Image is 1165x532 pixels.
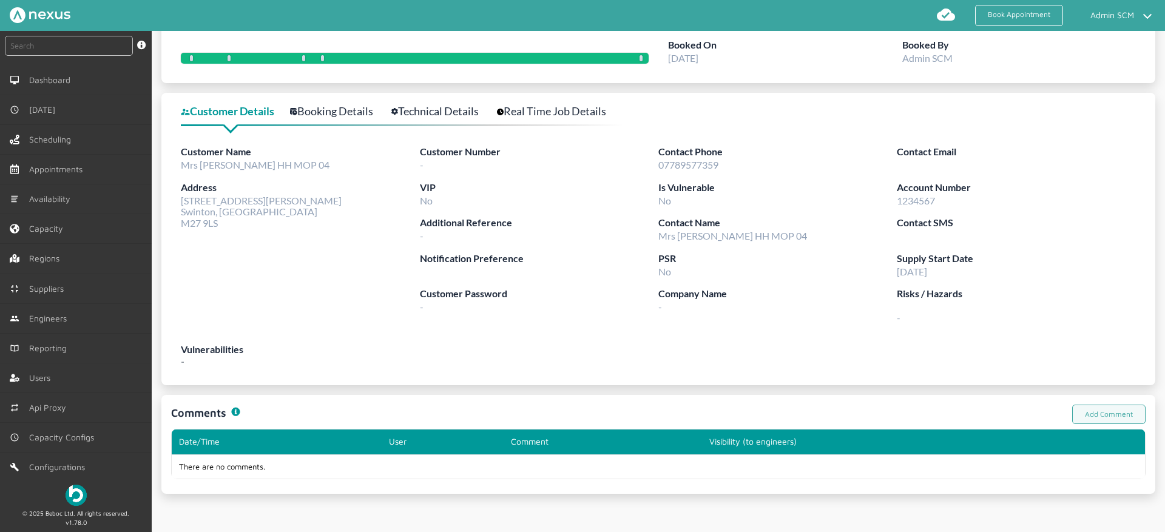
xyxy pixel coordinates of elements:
span: Capacity [29,224,68,234]
span: Scheduling [29,135,76,144]
th: User [382,429,504,454]
a: Real Time Job Details [497,103,620,120]
label: Contact Phone [658,144,897,160]
label: PSR [658,251,897,266]
span: Appointments [29,164,87,174]
span: Availability [29,194,75,204]
img: md-time.svg [10,433,19,442]
label: Booked On [668,38,902,53]
label: Account Number [897,180,1135,195]
img: md-time.svg [10,105,19,115]
img: regions.left-menu.svg [10,254,19,263]
label: Customer Password [420,286,658,301]
a: Booking Details [290,103,387,120]
th: Date/Time [172,429,382,454]
span: [DATE] [29,105,60,115]
label: Additional Reference [420,215,658,231]
span: 07789577359 [658,159,718,170]
span: - [420,301,424,312]
span: - [658,301,662,312]
a: Add Comment [1072,405,1146,425]
span: No [658,195,671,206]
img: md-build.svg [10,462,19,472]
img: md-people.svg [10,314,19,323]
th: Visibility (to engineers) [702,429,1090,454]
label: Vulnerabilities [181,342,1136,357]
span: Engineers [29,314,72,323]
label: Contact Email [897,144,1135,160]
th: Comment [504,429,702,454]
img: md-repeat.svg [10,403,19,412]
img: md-book.svg [10,343,19,353]
a: Customer Details [181,103,288,120]
span: - [897,301,1135,323]
span: No [420,195,433,206]
img: Nexus [10,7,70,23]
label: Address [181,180,420,195]
span: Mrs [PERSON_NAME] HH MOP 04 [181,159,329,170]
span: Regions [29,254,64,263]
label: Supply Start Date [897,251,1135,266]
span: Reporting [29,343,72,353]
a: Book Appointment [975,5,1063,26]
label: Contact Name [658,215,897,231]
span: Admin SCM [902,52,953,64]
img: appointments-left-menu.svg [10,164,19,174]
span: Suppliers [29,284,69,294]
span: Configurations [29,462,90,472]
label: Company Name [658,286,897,301]
span: No [658,266,671,277]
span: Capacity Configs [29,433,99,442]
span: [STREET_ADDRESS][PERSON_NAME] Swinton, [GEOGRAPHIC_DATA] M27 9LS [181,195,342,229]
div: - [181,342,1136,375]
span: - [420,159,424,170]
img: scheduling-left-menu.svg [10,135,19,144]
img: md-cloud-done.svg [936,5,956,24]
label: Is Vulnerable [658,180,897,195]
img: capacity-left-menu.svg [10,224,19,234]
span: Users [29,373,55,383]
span: 1234567 [897,195,935,206]
label: Booked By [902,38,1136,53]
span: - [420,230,424,241]
label: Contact SMS [897,215,1135,231]
label: Customer Number [420,144,658,160]
label: Customer Name [181,144,420,160]
label: VIP [420,180,658,195]
h1: Comments [171,405,226,421]
a: Technical Details [391,103,492,120]
img: Beboc Logo [66,485,87,506]
td: There are no comments. [172,454,1090,479]
span: Dashboard [29,75,75,85]
label: Risks / Hazards [897,286,1135,301]
span: Api Proxy [29,403,71,412]
img: md-desktop.svg [10,75,19,85]
label: Notification Preference [420,251,658,266]
img: md-list.svg [10,194,19,204]
img: md-contract.svg [10,284,19,294]
input: Search by: Ref, PostCode, MPAN, MPRN, Account, Customer [5,36,133,56]
span: [DATE] [668,52,698,64]
span: [DATE] [897,266,927,277]
img: user-left-menu.svg [10,373,19,383]
span: Mrs [PERSON_NAME] HH MOP 04 [658,230,807,241]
